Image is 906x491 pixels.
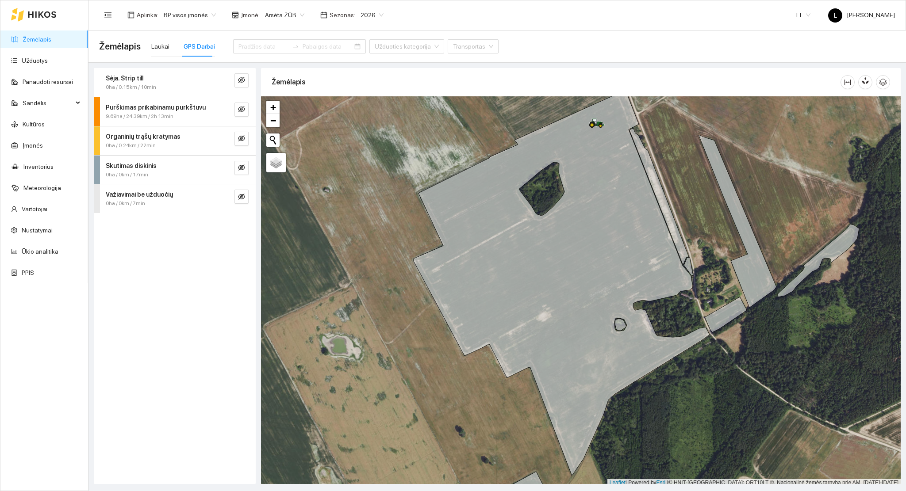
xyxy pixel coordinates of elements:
[106,75,143,82] strong: Sėja. Strip till
[272,69,841,95] div: Žemėlapis
[270,102,276,113] span: +
[238,76,245,85] span: eye-invisible
[607,479,901,487] div: | Powered by © HNIT-[GEOGRAPHIC_DATA]; ORT10LT ©, Nacionalinė žemės tarnyba prie AM, [DATE]-[DATE]
[22,227,53,234] a: Nustatymai
[106,133,180,140] strong: Organinių trąšų kratymas
[106,191,173,198] strong: Važiavimai be užduočių
[234,161,249,175] button: eye-invisible
[137,10,158,20] span: Aplinka :
[23,184,61,191] a: Meteorologija
[238,106,245,114] span: eye-invisible
[796,8,810,22] span: LT
[94,97,256,126] div: Purškimas prikabinamu purkštuvu9.69ha / 24.39km / 2h 13mineye-invisible
[232,11,239,19] span: shop
[266,153,286,172] a: Layers
[361,8,384,22] span: 2026
[828,11,895,19] span: [PERSON_NAME]
[106,112,173,121] span: 9.69ha / 24.39km / 2h 13min
[106,171,148,179] span: 0ha / 0km / 17min
[841,75,855,89] button: column-width
[106,83,156,91] span: 0ha / 0.15km / 10min
[94,68,256,97] div: Sėja. Strip till0ha / 0.15km / 10mineye-invisible
[234,190,249,204] button: eye-invisible
[23,142,43,149] a: Įmonės
[266,101,280,114] a: Zoom in
[234,103,249,117] button: eye-invisible
[238,135,245,143] span: eye-invisible
[22,248,58,255] a: Ūkio analitika
[841,79,854,86] span: column-width
[330,10,355,20] span: Sezonas :
[99,39,141,53] span: Žemėlapis
[265,8,304,22] span: Arsėta ŽŪB
[23,94,73,112] span: Sandėlis
[94,126,256,155] div: Organinių trąšų kratymas0ha / 0.24km / 22mineye-invisible
[151,42,169,51] div: Laukai
[241,10,260,20] span: Įmonė :
[238,42,288,51] input: Pradžios data
[23,121,45,128] a: Kultūros
[266,114,280,127] a: Zoom out
[266,133,280,147] button: Initiate a new search
[270,115,276,126] span: −
[106,199,145,208] span: 0ha / 0km / 7min
[106,104,206,111] strong: Purškimas prikabinamu purkštuvu
[303,42,353,51] input: Pabaigos data
[94,156,256,184] div: Skutimas diskinis0ha / 0km / 17mineye-invisible
[22,57,48,64] a: Užduotys
[238,164,245,172] span: eye-invisible
[234,132,249,146] button: eye-invisible
[22,269,34,276] a: PPIS
[106,141,156,150] span: 0ha / 0.24km / 22min
[94,184,256,213] div: Važiavimai be užduočių0ha / 0km / 7mineye-invisible
[834,8,837,23] span: L
[22,206,47,213] a: Vartotojai
[23,78,73,85] a: Panaudoti resursai
[238,193,245,202] span: eye-invisible
[99,6,117,24] button: menu-fold
[164,8,216,22] span: BP visos įmonės
[320,11,327,19] span: calendar
[23,163,54,170] a: Inventorius
[234,73,249,88] button: eye-invisible
[292,43,299,50] span: swap-right
[184,42,215,51] div: GPS Darbai
[667,480,668,486] span: |
[292,43,299,50] span: to
[127,11,134,19] span: layout
[104,11,112,19] span: menu-fold
[106,162,157,169] strong: Skutimas diskinis
[656,480,666,486] a: Esri
[23,36,51,43] a: Žemėlapis
[610,480,626,486] a: Leaflet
